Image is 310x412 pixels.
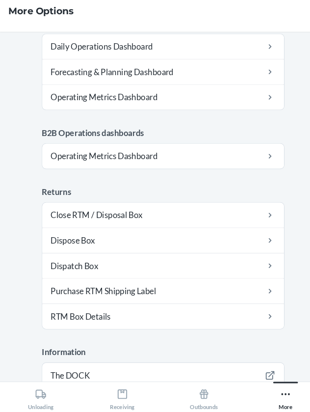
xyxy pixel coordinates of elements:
[26,386,51,411] div: Unloading
[40,366,270,389] a: The DOCK
[40,286,270,309] a: Purchase RTM Shipping Label
[40,197,270,209] p: Returns
[148,2,162,11] p: LAX1
[181,386,207,411] div: Outbounds
[40,54,270,77] a: Daily Operations Dashboard
[40,350,270,361] p: Information
[40,310,270,333] a: RTM Box Details
[40,102,270,125] a: Operating Metrics Dashboard
[104,386,128,411] div: Receiving
[40,214,270,237] a: Close RTM / Disposal Box
[265,386,278,411] div: More
[77,384,155,411] button: Receiving
[8,25,70,38] h4: More Options
[232,384,310,411] button: More
[40,78,270,101] a: Forecasting & Planning Dashboard
[40,141,270,153] p: B2B Operations dashboards
[40,158,270,181] a: Operating Metrics Dashboard
[155,384,232,411] button: Outbounds
[40,262,270,285] a: Dispatch Box
[40,238,270,261] a: Dispose Box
